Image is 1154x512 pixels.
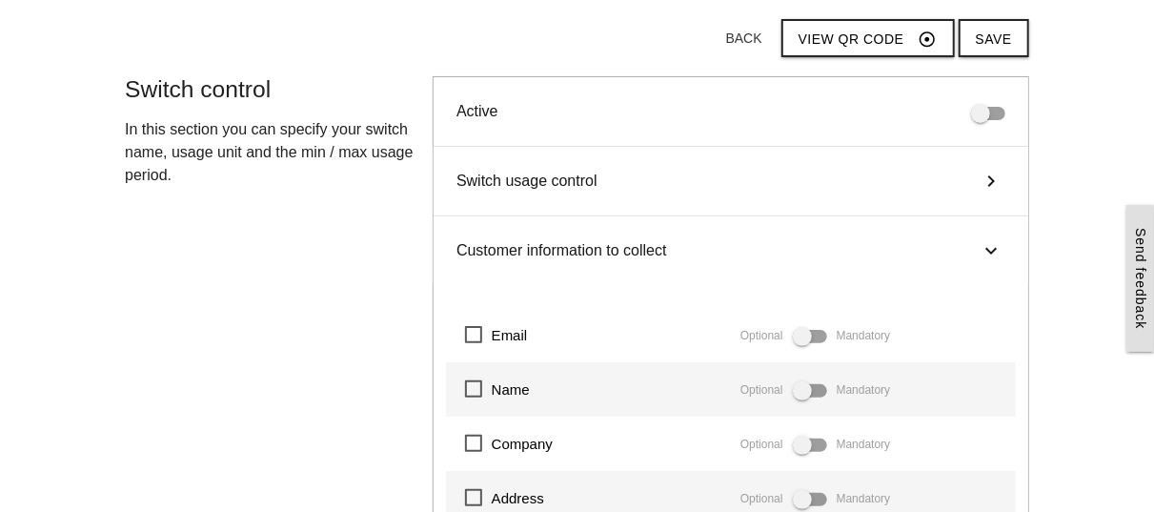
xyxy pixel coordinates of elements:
[125,118,414,187] p: In this section you can specify your switch name, usage unit and the min / max usage period.
[980,236,1002,265] i: keyboard_arrow_right
[740,383,783,397] span: Optional
[799,31,904,47] span: View QR code
[740,329,783,342] span: Optional
[125,76,271,102] span: Switch control
[465,378,530,401] span: Name
[456,103,498,119] span: Active
[456,170,597,193] span: Switch usage control
[456,239,667,262] span: Customer information to collect
[711,21,778,55] button: Back
[837,329,891,342] span: Mandatory
[959,19,1029,57] button: Save
[837,492,891,505] span: Mandatory
[919,21,938,57] i: adjust
[837,383,891,397] span: Mandatory
[740,438,783,451] span: Optional
[781,19,955,57] button: View QR code adjust
[465,486,544,510] span: Address
[740,492,783,505] span: Optional
[1126,205,1154,352] a: Send feedback
[977,170,1005,193] i: keyboard_arrow_right
[837,438,891,451] span: Mandatory
[465,432,553,456] span: Company
[465,323,528,347] span: Email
